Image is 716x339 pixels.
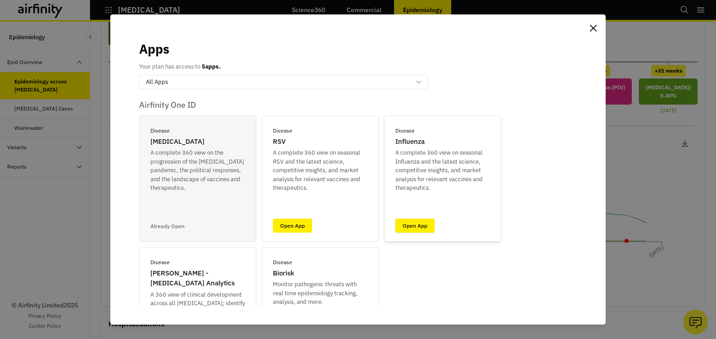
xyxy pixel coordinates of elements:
[139,62,221,71] p: Your plan has access to
[202,63,221,70] b: 5 apps.
[150,137,204,147] p: [MEDICAL_DATA]
[139,100,577,110] p: Airfinity One ID
[150,268,245,289] p: [PERSON_NAME] - [MEDICAL_DATA] Analytics
[150,148,245,192] p: A complete 360 view on the progression of the [MEDICAL_DATA] pandemic, the political responses, a...
[146,78,168,87] p: All Apps
[586,21,600,35] button: Close
[150,290,245,334] p: A 360 view of clinical development across all [MEDICAL_DATA]; identify opportunities and track ch...
[273,258,292,266] p: Disease
[395,127,415,135] p: Disease
[150,258,170,266] p: Disease
[150,222,185,230] p: Already Open
[395,148,490,192] p: A complete 360 view on seasonal Influenza and the latest science, competitive insights, and marke...
[273,219,312,233] a: Open App
[273,148,367,192] p: A complete 360 view on seasonal RSV and the latest science, competitive insights, and market anal...
[273,137,285,147] p: RSV
[273,127,292,135] p: Disease
[273,268,294,279] p: Biorisk
[395,219,435,233] a: Open App
[395,137,425,147] p: Influenza
[273,280,367,307] p: Monitor pathogenic threats with real time epidemiology tracking, analysis, and more.
[139,40,169,59] p: Apps
[150,127,170,135] p: Disease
